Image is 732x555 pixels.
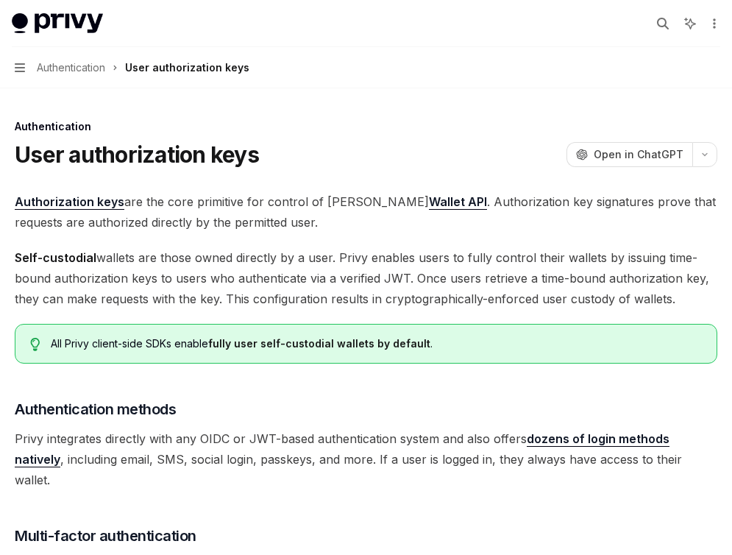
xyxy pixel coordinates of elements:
[37,59,105,77] span: Authentication
[15,247,717,309] span: wallets are those owned directly by a user. Privy enables users to fully control their wallets by...
[51,336,702,351] div: All Privy client-side SDKs enable .
[30,338,40,351] svg: Tip
[15,141,259,168] h1: User authorization keys
[15,526,196,546] span: Multi-factor authentication
[15,191,717,233] span: are the core primitive for control of [PERSON_NAME] . Authorization key signatures prove that req...
[15,119,717,134] div: Authentication
[208,337,430,350] strong: fully user self-custodial wallets by default
[566,142,692,167] button: Open in ChatGPT
[125,59,249,77] div: User authorization keys
[15,250,96,265] strong: Self-custodial
[429,194,487,210] a: Wallet API
[594,147,683,162] span: Open in ChatGPT
[706,13,720,34] button: More actions
[15,399,176,420] span: Authentication methods
[15,194,124,210] a: Authorization keys
[15,428,717,490] span: Privy integrates directly with any OIDC or JWT-based authentication system and also offers , incl...
[12,13,103,34] img: light logo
